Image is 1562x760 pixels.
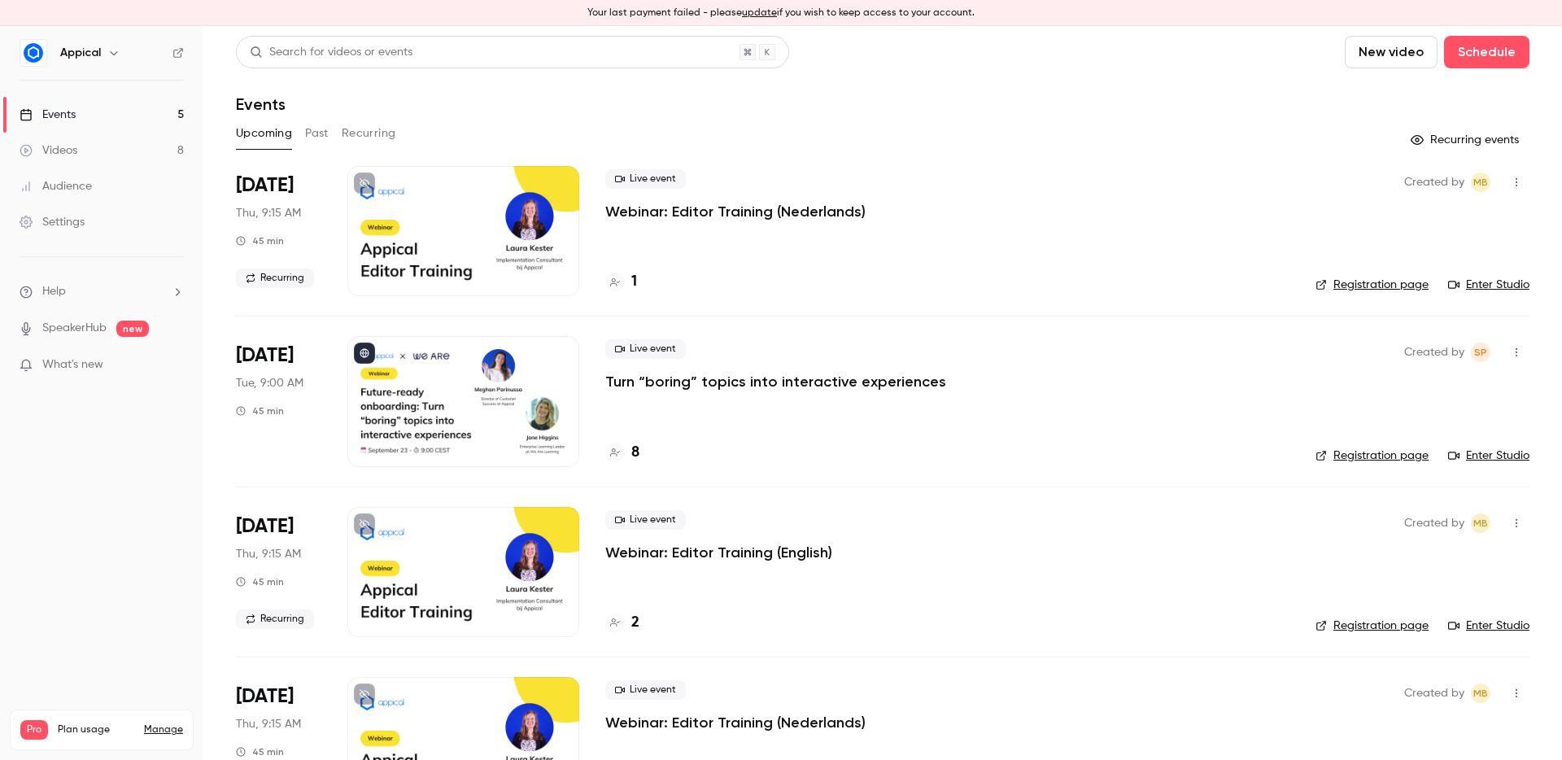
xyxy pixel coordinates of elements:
[605,202,866,221] a: Webinar: Editor Training (Nederlands)
[236,513,294,539] span: [DATE]
[20,720,48,740] span: Pro
[1404,684,1464,703] span: Created by
[60,45,101,61] h6: Appical
[587,6,975,20] p: Your last payment failed - please if you wish to keep access to your account.
[605,372,946,391] a: Turn “boring” topics into interactive experiences
[144,723,183,736] a: Manage
[342,120,396,146] button: Recurring
[631,271,637,293] h4: 1
[1403,127,1529,153] button: Recurring events
[236,205,301,221] span: Thu, 9:15 AM
[605,612,639,634] a: 2
[20,142,77,159] div: Videos
[236,173,294,199] span: [DATE]
[236,269,314,288] span: Recurring
[1471,513,1490,533] span: Milo Baars
[236,94,286,114] h1: Events
[1315,277,1429,293] a: Registration page
[250,44,412,61] div: Search for videos or events
[236,343,294,369] span: [DATE]
[236,234,284,247] div: 45 min
[236,336,321,466] div: Sep 23 Tue, 9:00 AM (Europe/Amsterdam)
[605,713,866,732] a: Webinar: Editor Training (Nederlands)
[20,214,85,230] div: Settings
[236,546,301,562] span: Thu, 9:15 AM
[1448,618,1529,634] a: Enter Studio
[1315,618,1429,634] a: Registration page
[1473,173,1488,192] span: MB
[631,612,639,634] h4: 2
[236,507,321,637] div: Oct 9 Thu, 9:15 AM (Europe/Amsterdam)
[1404,173,1464,192] span: Created by
[742,6,777,20] button: update
[1471,343,1490,362] span: Shanice Peters-Keijlard
[1444,36,1529,68] button: Schedule
[236,166,321,296] div: Sep 11 Thu, 9:15 AM (Europe/Amsterdam)
[42,283,66,300] span: Help
[631,442,639,464] h4: 8
[20,283,184,300] li: help-dropdown-opener
[1404,513,1464,533] span: Created by
[1345,36,1438,68] button: New video
[605,680,686,700] span: Live event
[605,510,686,530] span: Live event
[42,320,107,337] a: SpeakerHub
[305,120,329,146] button: Past
[20,40,46,66] img: Appical
[236,375,303,391] span: Tue, 9:00 AM
[605,442,639,464] a: 8
[236,120,292,146] button: Upcoming
[236,684,294,710] span: [DATE]
[236,575,284,588] div: 45 min
[20,107,76,123] div: Events
[1474,343,1487,362] span: SP
[236,404,284,417] div: 45 min
[605,271,637,293] a: 1
[1448,277,1529,293] a: Enter Studio
[1315,448,1429,464] a: Registration page
[58,723,134,736] span: Plan usage
[236,745,284,758] div: 45 min
[1448,448,1529,464] a: Enter Studio
[236,716,301,732] span: Thu, 9:15 AM
[1404,343,1464,362] span: Created by
[1471,173,1490,192] span: Milo Baars
[1471,684,1490,703] span: Milo Baars
[42,356,103,373] span: What's new
[116,321,149,337] span: new
[605,543,832,562] a: Webinar: Editor Training (English)
[1473,513,1488,533] span: MB
[605,169,686,189] span: Live event
[605,339,686,359] span: Live event
[236,609,314,629] span: Recurring
[20,178,92,194] div: Audience
[1473,684,1488,703] span: MB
